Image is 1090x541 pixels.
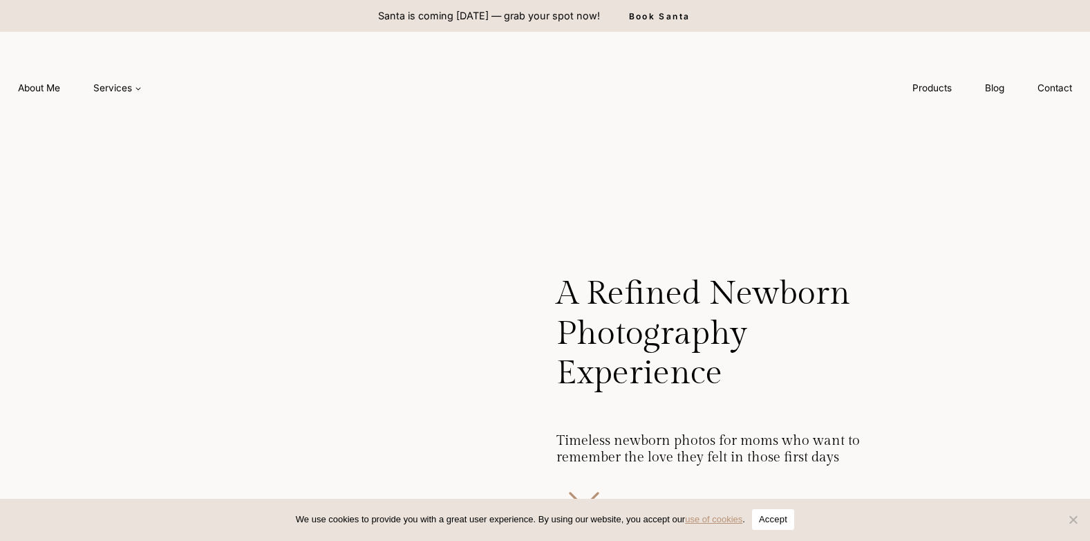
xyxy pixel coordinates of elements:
img: aleah gregory logo [390,59,701,117]
a: Blog [968,75,1021,101]
a: Contact [1021,75,1089,101]
p: Santa is coming [DATE] — grab your spot now! [378,8,600,24]
h1: A Refined Newborn Photography Experience [556,257,896,416]
span: We use cookies to provide you with a great user experience. By using our website, you accept our . [296,513,745,526]
nav: Secondary Navigation [896,75,1089,101]
a: use of cookies [685,514,742,524]
span: Services [93,81,142,95]
a: Products [896,75,968,101]
nav: Primary Navigation [1,75,158,101]
span: No [1066,513,1080,526]
button: Accept [752,509,794,530]
a: Services [77,75,158,101]
h2: Timeless newborn photos for moms who want to remember the love they felt in those first days [556,432,896,466]
a: About Me [1,75,77,101]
